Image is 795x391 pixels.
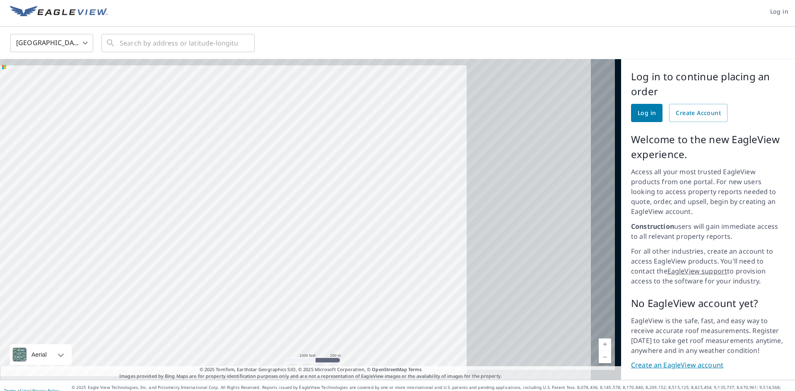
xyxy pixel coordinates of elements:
div: Aerial [29,344,49,365]
span: Create Account [676,108,721,118]
a: Create an EagleView account [631,360,785,370]
p: Access all your most trusted EagleView products from one portal. For new users looking to access ... [631,167,785,216]
a: Current Level 15, Zoom Out [599,351,611,363]
span: © 2025 TomTom, Earthstar Geographics SIO, © 2025 Microsoft Corporation, © [200,366,422,373]
p: users will gain immediate access to all relevant property reports. [631,221,785,241]
img: EV Logo [10,6,108,18]
div: Aerial [10,344,72,365]
p: No EagleView account yet? [631,296,785,311]
div: [GEOGRAPHIC_DATA] [10,31,93,55]
p: Welcome to the new EagleView experience. [631,132,785,162]
input: Search by address or latitude-longitude [120,31,238,55]
a: Current Level 15, Zoom In [599,338,611,351]
a: EagleView support [667,266,728,276]
strong: Construction [631,222,674,231]
a: OpenStreetMap [372,366,407,372]
a: Log in [631,104,662,122]
p: For all other industries, create an account to access EagleView products. You'll need to contact ... [631,246,785,286]
a: Terms [408,366,422,372]
span: Log in [638,108,656,118]
span: Log in [770,7,788,17]
a: Create Account [669,104,728,122]
p: EagleView is the safe, fast, and easy way to receive accurate roof measurements. Register [DATE] ... [631,316,785,355]
p: Log in to continue placing an order [631,69,785,99]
